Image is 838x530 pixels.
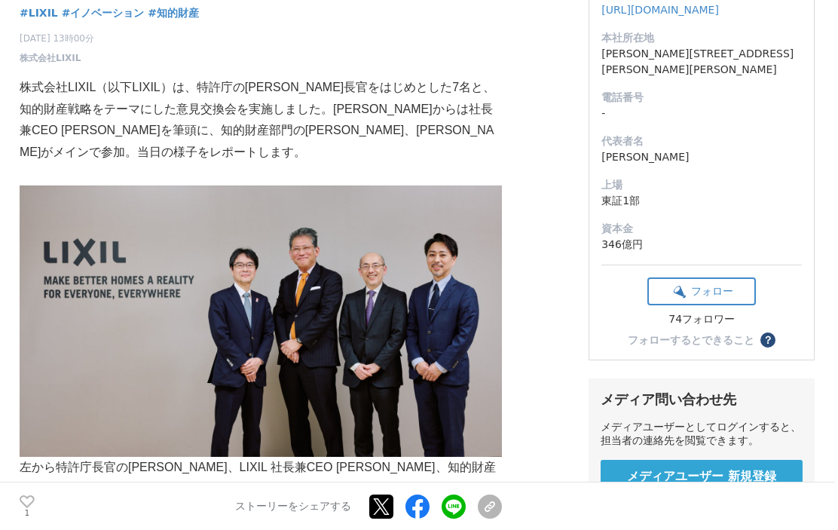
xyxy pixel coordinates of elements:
[148,5,199,21] a: #知的財産
[20,6,58,20] span: #LIXIL
[601,177,802,193] dt: 上場
[235,500,351,513] p: ストーリーをシェアする
[647,313,756,326] div: 74フォロワー
[20,77,502,164] p: 株式会社LIXIL（以下LIXIL）は、特許庁の[PERSON_NAME]長官をはじめとした7名と、知的財産戦略をテーマにした意見交換会を実施しました。[PERSON_NAME]からは社長兼CE...
[20,51,81,65] a: 株式会社LIXIL
[601,149,802,165] dd: [PERSON_NAME]
[601,30,802,46] dt: 本社所在地
[760,332,775,348] button: ？
[601,391,803,409] div: メディア問い合わせ先
[601,4,719,16] a: [URL][DOMAIN_NAME]
[628,335,754,345] div: フォローするとできること
[601,221,802,237] dt: 資本金
[20,185,502,457] img: thumbnail_af85b950-e770-11ef-9daa-e3f2139f4106.jpg
[601,421,803,448] div: メディアユーザーとしてログインすると、担当者の連絡先を閲覧できます。
[148,6,199,20] span: #知的財産
[601,193,802,209] dd: 東証1部
[62,6,145,20] span: #イノベーション
[601,237,802,253] dd: 346億円
[20,32,94,45] span: [DATE] 13時00分
[601,106,802,121] dd: -
[62,5,145,21] a: #イノベーション
[763,335,773,345] span: ？
[20,457,502,522] p: 左から特許庁長官の[PERSON_NAME]、LIXIL 社長兼CEO [PERSON_NAME]、知的財産部門より常務役員 [PERSON_NAME]、グローバルIP＆ストラテジー統括部 リー...
[20,510,35,517] p: 1
[627,469,776,485] span: メディアユーザー 新規登録
[647,277,756,305] button: フォロー
[601,46,802,78] dd: [PERSON_NAME][STREET_ADDRESS][PERSON_NAME][PERSON_NAME]
[601,90,802,106] dt: 電話番号
[20,5,58,21] a: #LIXIL
[601,133,802,149] dt: 代表者名
[601,460,803,507] a: メディアユーザー 新規登録 無料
